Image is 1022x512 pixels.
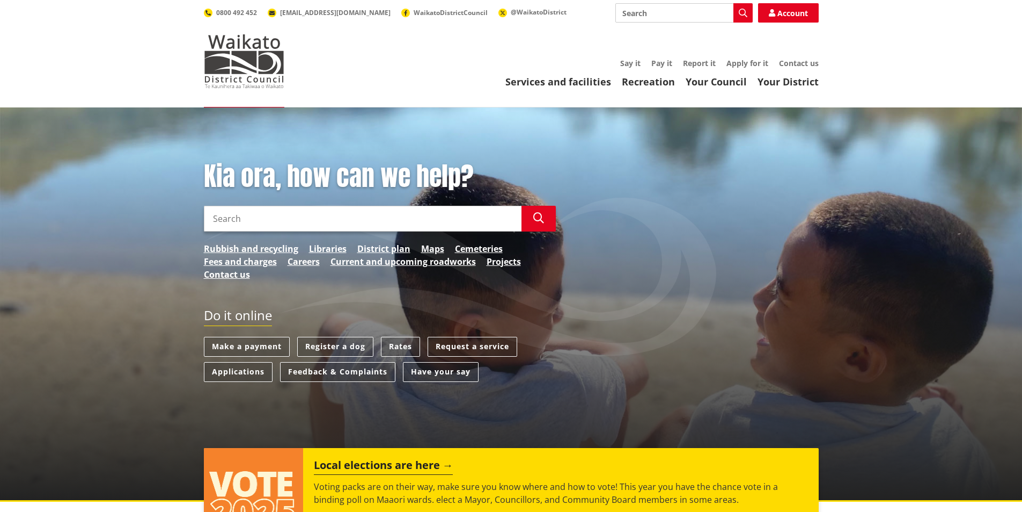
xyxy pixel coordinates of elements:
[314,459,453,475] h2: Local elections are here
[204,308,272,327] h2: Do it online
[487,255,521,268] a: Projects
[455,242,503,255] a: Cemeteries
[401,8,488,17] a: WaikatoDistrictCouncil
[330,255,476,268] a: Current and upcoming roadworks
[314,480,807,506] p: Voting packs are on their way, make sure you know where and how to vote! This year you have the c...
[216,8,257,17] span: 0800 492 452
[309,242,347,255] a: Libraries
[204,206,521,232] input: Search input
[204,268,250,281] a: Contact us
[297,337,373,357] a: Register a dog
[779,58,819,68] a: Contact us
[204,337,290,357] a: Make a payment
[204,8,257,17] a: 0800 492 452
[683,58,716,68] a: Report it
[511,8,567,17] span: @WaikatoDistrict
[204,242,298,255] a: Rubbish and recycling
[758,3,819,23] a: Account
[421,242,444,255] a: Maps
[204,34,284,88] img: Waikato District Council - Te Kaunihera aa Takiwaa o Waikato
[204,161,556,192] h1: Kia ora, how can we help?
[498,8,567,17] a: @WaikatoDistrict
[268,8,391,17] a: [EMAIL_ADDRESS][DOMAIN_NAME]
[381,337,420,357] a: Rates
[414,8,488,17] span: WaikatoDistrictCouncil
[204,362,273,382] a: Applications
[758,75,819,88] a: Your District
[403,362,479,382] a: Have your say
[204,255,277,268] a: Fees and charges
[505,75,611,88] a: Services and facilities
[288,255,320,268] a: Careers
[280,362,395,382] a: Feedback & Complaints
[280,8,391,17] span: [EMAIL_ADDRESS][DOMAIN_NAME]
[357,242,410,255] a: District plan
[726,58,768,68] a: Apply for it
[622,75,675,88] a: Recreation
[686,75,747,88] a: Your Council
[615,3,753,23] input: Search input
[651,58,672,68] a: Pay it
[428,337,517,357] a: Request a service
[620,58,641,68] a: Say it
